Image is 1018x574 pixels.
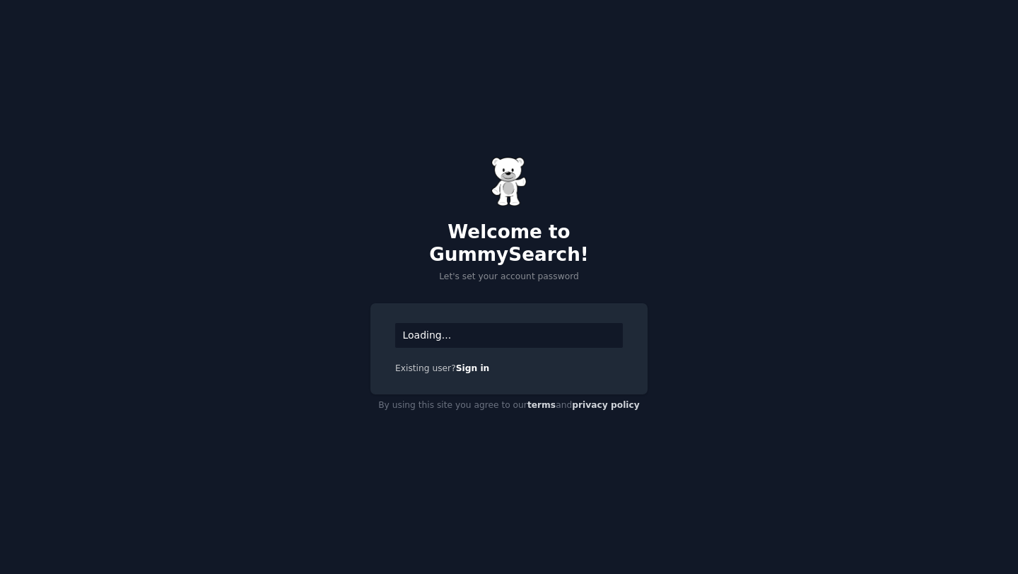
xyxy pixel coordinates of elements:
[491,157,527,206] img: Gummy Bear
[395,323,623,348] div: Loading...
[456,363,490,373] a: Sign in
[572,400,640,410] a: privacy policy
[527,400,556,410] a: terms
[395,363,456,373] span: Existing user?
[370,221,648,266] h2: Welcome to GummySearch!
[370,271,648,283] p: Let's set your account password
[370,394,648,417] div: By using this site you agree to our and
